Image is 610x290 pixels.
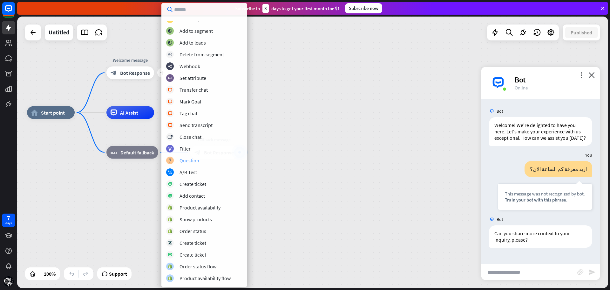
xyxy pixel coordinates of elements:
[168,53,172,57] i: block_delete_from_segment
[565,27,598,38] button: Published
[180,63,200,69] div: Webhook
[160,71,165,75] i: plus
[180,75,206,81] div: Set attribute
[497,216,503,222] span: Bot
[168,123,173,127] i: block_livechat
[180,28,213,34] div: Add to segment
[167,135,173,139] i: block_close_chat
[180,204,220,211] div: Product availability
[168,41,172,45] i: block_add_to_segment
[505,197,585,203] div: Train your bot with this phrase.
[180,169,197,175] div: A/B Test
[180,181,206,187] div: Create ticket
[180,157,199,164] div: Question
[578,72,584,78] i: more_vert
[585,152,592,158] span: You
[515,85,593,91] div: Online
[41,110,65,116] span: Start point
[109,269,127,279] span: Support
[235,4,340,13] div: Subscribe in days to get your first month for $1
[497,108,503,114] span: Bot
[5,221,12,225] div: days
[262,4,269,13] div: 3
[180,87,208,93] div: Transfer chat
[180,240,206,246] div: Create ticket
[180,39,206,46] div: Add to leads
[168,100,173,104] i: block_livechat
[180,145,191,152] div: Filter
[120,70,150,76] span: Bot Response
[180,98,201,105] div: Mark Goal
[180,251,206,258] div: Create ticket
[525,161,592,177] div: اريد معرفة كم الساعة الان؟
[180,275,231,281] div: Product availability flow
[2,214,15,227] a: 7 days
[168,159,172,163] i: block_question
[111,70,117,76] i: block_bot_response
[505,191,585,197] div: This message was not recognized by bot.
[489,117,592,146] div: Welcome! We're delighted to have you here. Let's make your experience with us exceptional. How ca...
[168,76,172,80] i: block_set_attribute
[588,72,595,78] i: close
[111,149,117,156] i: block_fallback
[102,57,159,63] div: Welcome message
[345,3,382,13] div: Subscribe now
[489,225,592,248] div: Can you share more context to your inquiry, please?
[168,64,172,68] i: webhooks
[180,216,212,223] div: Show products
[120,110,138,116] span: AI Assist
[168,111,173,116] i: block_livechat
[180,193,205,199] div: Add contact
[180,228,206,234] div: Order status
[588,268,596,276] i: send
[120,149,154,156] span: Default fallback
[31,110,38,116] i: home_2
[180,263,216,270] div: Order status flow
[515,75,593,85] div: Bot
[42,269,58,279] div: 100%
[49,25,69,40] div: Untitled
[180,51,224,58] div: Delete from segment
[7,215,10,221] div: 7
[180,122,213,128] div: Send transcript
[168,170,172,174] i: block_ab_testing
[168,88,173,92] i: block_livechat
[577,269,584,275] i: block_attachment
[180,110,197,117] div: Tag chat
[5,3,24,22] button: Open LiveChat chat widget
[168,147,172,151] i: filter
[180,134,201,140] div: Close chat
[168,29,172,33] i: block_add_to_segment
